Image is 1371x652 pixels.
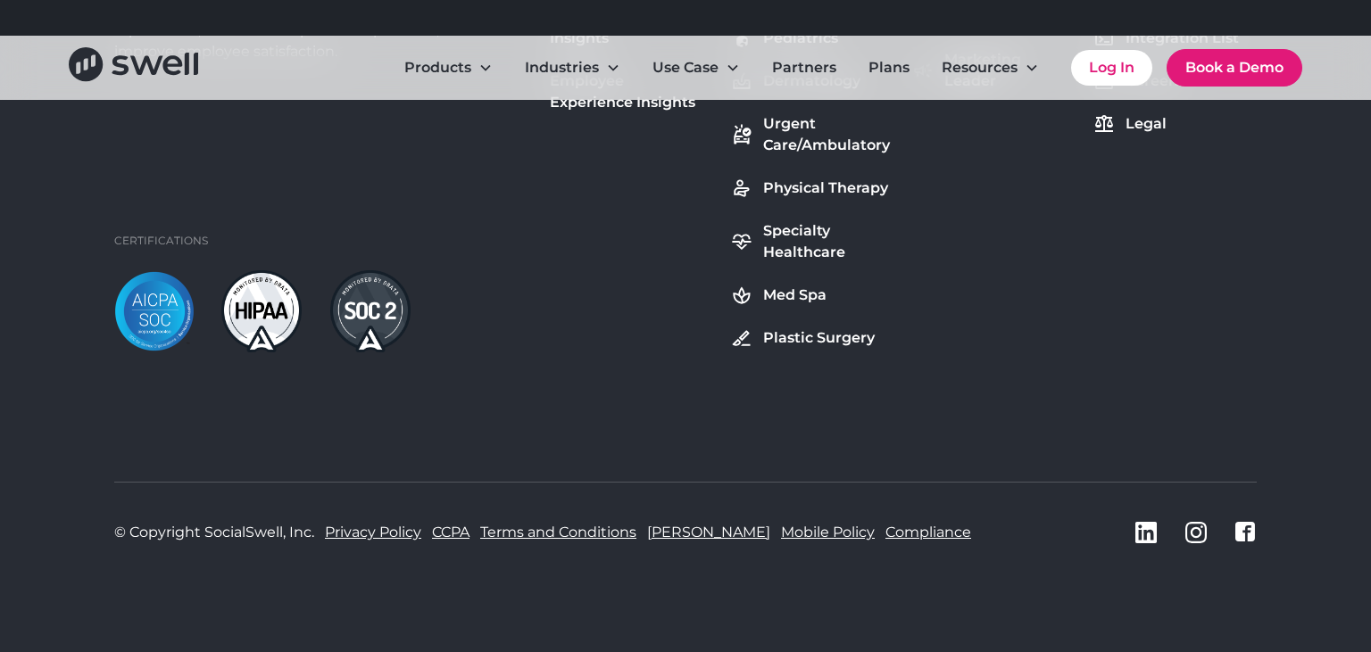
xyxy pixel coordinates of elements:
div: Products [404,57,471,78]
div: © Copyright SocialSwell, Inc. [114,522,314,543]
a: Book a Demo [1167,49,1302,87]
a: Legal [1090,110,1253,138]
div: Resources [942,57,1018,78]
div: Physical Therapy [763,177,888,199]
a: Plans [854,50,924,86]
div: Specialty Healthcare [763,220,891,263]
div: Certifications [114,233,208,249]
a: Log In [1071,50,1152,86]
a: Med Spa [727,281,894,309]
a: Compliance [885,522,971,543]
a: Privacy Policy [325,522,421,543]
div: Med Spa [763,285,827,306]
img: soc2-dark.png [330,270,411,352]
iframe: Chat Widget [1067,459,1371,652]
div: Industries [511,50,635,86]
div: Use Case [638,50,754,86]
a: Plastic Surgery [727,324,894,352]
a: Partners [758,50,851,86]
div: Plastic Surgery [763,327,875,349]
div: Industries [525,57,599,78]
a: Terms and Conditions [480,522,636,543]
div: Use Case [652,57,719,78]
div: Resources [927,50,1053,86]
div: Products [390,50,507,86]
a: Mobile Policy [781,522,875,543]
a: Physical Therapy [727,174,894,202]
div: Legal [1126,113,1167,135]
a: CCPA [432,522,469,543]
div: Urgent Care/Ambulatory [763,113,891,156]
a: Urgent Care/Ambulatory [727,110,894,160]
a: home [69,47,198,87]
a: Specialty Healthcare [727,217,894,267]
img: hipaa-light.png [221,270,302,352]
a: [PERSON_NAME] [647,522,770,543]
